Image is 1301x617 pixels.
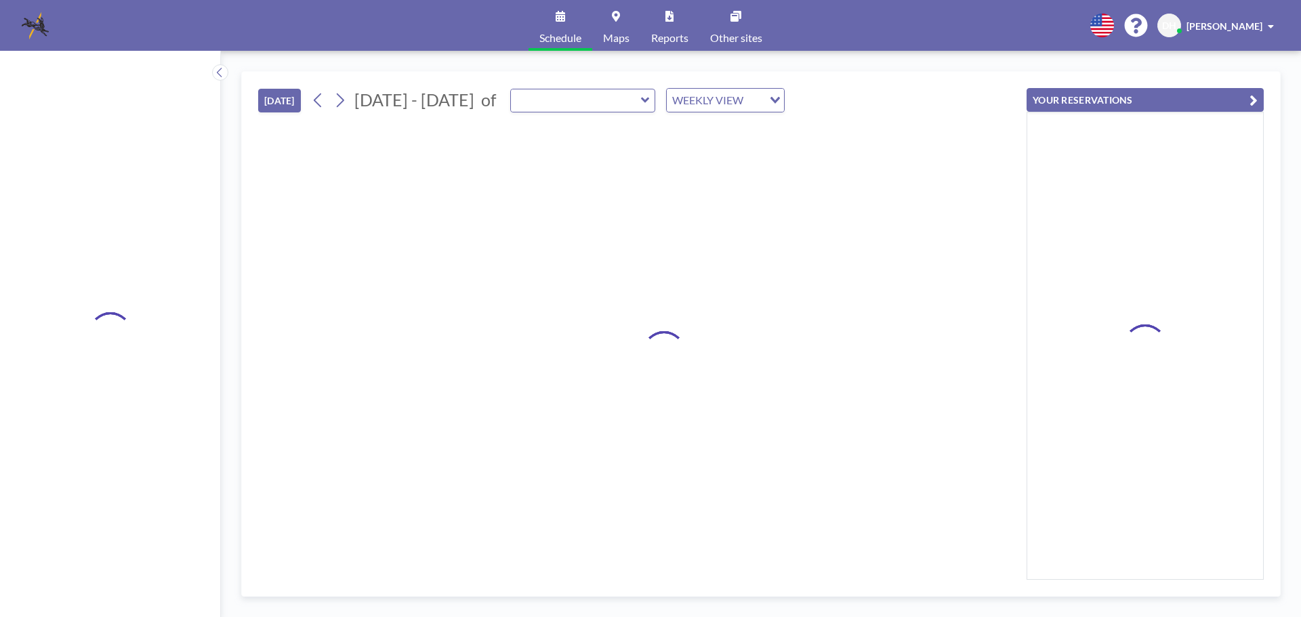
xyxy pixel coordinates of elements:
span: [PERSON_NAME] [1186,20,1262,32]
span: Reports [651,33,688,43]
span: Maps [603,33,629,43]
span: DH [1162,20,1176,32]
div: Search for option [667,89,784,112]
img: organization-logo [22,12,49,39]
button: YOUR RESERVATIONS [1027,88,1264,112]
input: Search for option [747,91,762,109]
span: WEEKLY VIEW [669,91,746,109]
span: [DATE] - [DATE] [354,89,474,110]
span: Other sites [710,33,762,43]
span: Schedule [539,33,581,43]
button: [DATE] [258,89,301,112]
span: of [481,89,496,110]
